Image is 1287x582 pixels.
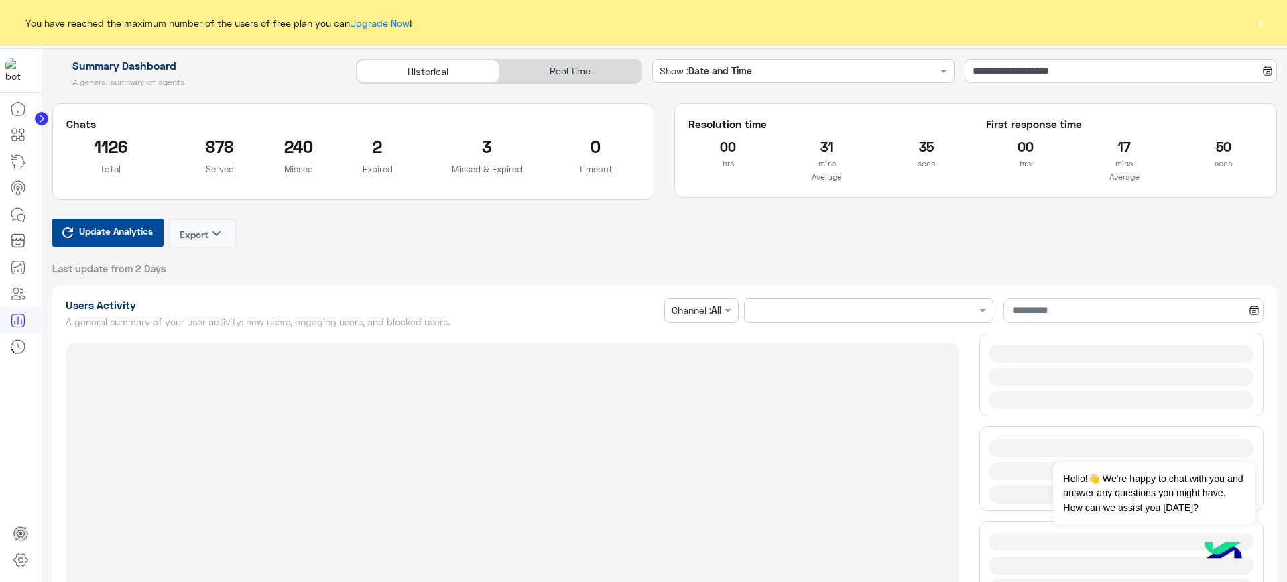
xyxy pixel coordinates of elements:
[1085,135,1164,157] h2: 17
[52,59,341,72] h1: Summary Dashboard
[788,157,867,170] p: mins
[1253,16,1267,30] button: ×
[1184,135,1263,157] h2: 50
[788,135,867,157] h2: 31
[552,135,641,157] h2: 0
[688,170,965,184] p: Average
[1085,157,1164,170] p: mins
[887,135,966,157] h2: 35
[52,77,341,88] h5: A general summary of agents
[284,162,313,176] p: Missed
[333,162,422,176] p: Expired
[887,157,966,170] p: secs
[442,135,532,157] h2: 3
[208,225,225,241] i: keyboard_arrow_down
[52,219,164,247] button: Update Analytics
[333,135,422,157] h2: 2
[66,162,156,176] p: Total
[986,117,1263,131] h5: First response time
[1184,157,1263,170] p: secs
[986,157,1065,170] p: hrs
[688,157,768,170] p: hrs
[66,135,156,157] h2: 1126
[688,117,965,131] h5: Resolution time
[442,162,532,176] p: Missed & Expired
[5,58,29,82] img: 1403182699927242
[1053,462,1255,525] span: Hello!👋 We're happy to chat with you and answer any questions you might have. How can we assist y...
[350,17,410,29] a: Upgrade Now
[1200,528,1247,575] img: hulul-logo.png
[175,162,264,176] p: Served
[986,170,1263,184] p: Average
[52,261,166,275] span: Last update from 2 Days
[284,135,313,157] h2: 240
[25,16,412,30] span: You have reached the maximum number of the users of free plan you can !
[76,222,156,240] span: Update Analytics
[169,219,236,248] button: Exportkeyboard_arrow_down
[175,135,264,157] h2: 878
[688,135,768,157] h2: 00
[357,60,499,83] div: Historical
[986,135,1065,157] h2: 00
[552,162,641,176] p: Timeout
[499,60,641,83] div: Real time
[66,117,641,131] h5: Chats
